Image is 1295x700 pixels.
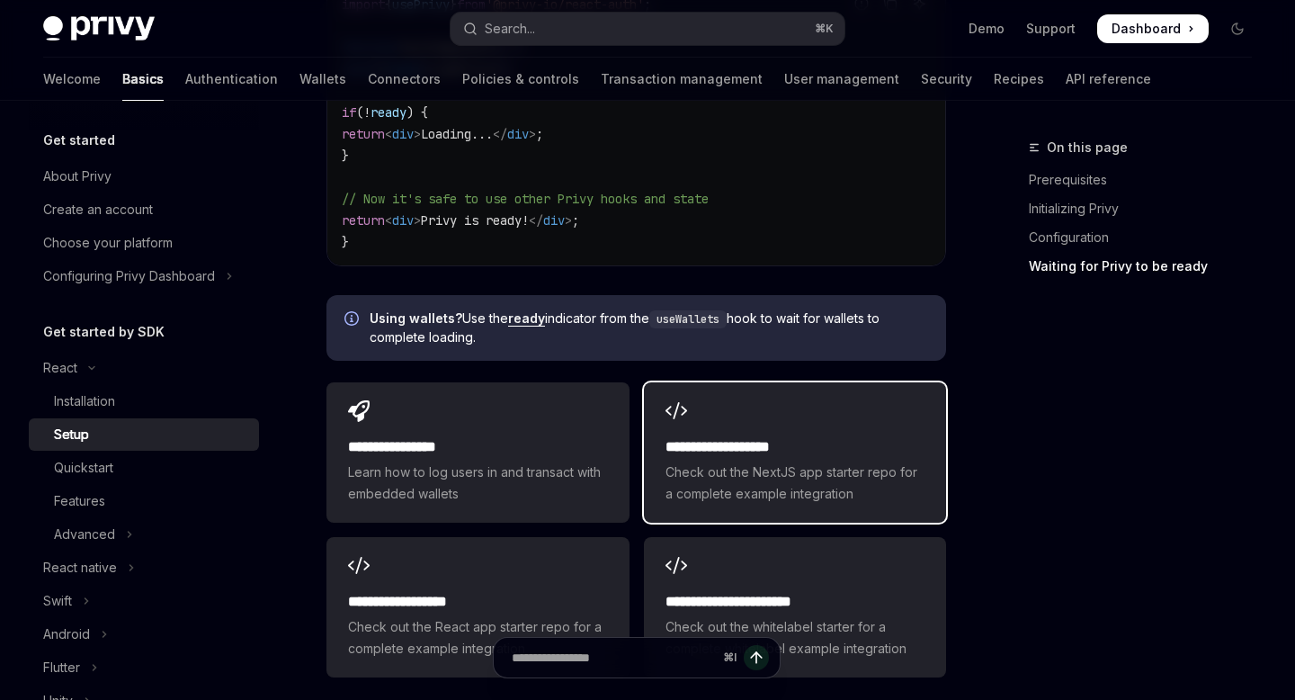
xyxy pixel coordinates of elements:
[1029,194,1266,223] a: Initializing Privy
[29,160,259,193] a: About Privy
[29,585,259,617] button: Toggle Swift section
[406,104,428,121] span: ) {
[122,58,164,101] a: Basics
[29,485,259,517] a: Features
[507,126,529,142] span: div
[185,58,278,101] a: Authentication
[536,126,543,142] span: ;
[342,212,385,229] span: return
[744,645,769,670] button: Send message
[43,557,117,579] div: React native
[348,462,607,505] span: Learn how to log users in and transact with embedded wallets
[342,104,356,121] span: if
[421,126,493,142] span: Loading...
[29,385,259,417] a: Installation
[1112,20,1181,38] span: Dashboard
[29,260,259,292] button: Toggle Configuring Privy Dashboard section
[368,58,441,101] a: Connectors
[43,232,173,254] div: Choose your platform
[54,424,89,445] div: Setup
[921,58,972,101] a: Security
[1029,166,1266,194] a: Prerequisites
[969,20,1005,38] a: Demo
[43,265,215,287] div: Configuring Privy Dashboard
[1097,14,1209,43] a: Dashboard
[565,212,572,229] span: >
[508,310,545,327] a: ready
[342,234,349,250] span: }
[29,552,259,584] button: Toggle React native section
[29,518,259,551] button: Toggle Advanced section
[529,126,536,142] span: >
[43,590,72,612] div: Swift
[665,616,924,660] span: Check out the whitelabel starter for a complete whitelabel example integration
[54,390,115,412] div: Installation
[462,58,579,101] a: Policies & controls
[348,616,607,660] span: Check out the React app starter repo for a complete example integration
[43,58,101,101] a: Welcome
[414,212,421,229] span: >
[342,148,349,164] span: }
[29,452,259,484] a: Quickstart
[299,58,346,101] a: Wallets
[1066,58,1151,101] a: API reference
[54,457,113,479] div: Quickstart
[529,212,543,229] span: </
[543,212,565,229] span: div
[342,191,709,207] span: // Now it's safe to use other Privy hooks and state
[54,524,115,545] div: Advanced
[54,490,105,512] div: Features
[1223,14,1252,43] button: Toggle dark mode
[43,199,153,220] div: Create an account
[644,537,946,678] a: **** **** **** **** ***Check out the whitelabel starter for a complete whitelabel example integra...
[29,352,259,384] button: Toggle React section
[43,130,115,151] h5: Get started
[421,212,529,229] span: Privy is ready!
[326,382,629,523] a: **** **** **** *Learn how to log users in and transact with embedded wallets
[784,58,899,101] a: User management
[29,651,259,684] button: Toggle Flutter section
[43,16,155,41] img: dark logo
[601,58,763,101] a: Transaction management
[29,418,259,451] a: Setup
[356,104,363,121] span: (
[1029,223,1266,252] a: Configuration
[485,18,535,40] div: Search...
[644,382,946,523] a: **** **** **** ****Check out the NextJS app starter repo for a complete example integration
[326,537,629,678] a: **** **** **** ***Check out the React app starter repo for a complete example integration
[29,227,259,259] a: Choose your platform
[493,126,507,142] span: </
[385,126,392,142] span: <
[392,126,414,142] span: div
[1047,137,1128,158] span: On this page
[29,618,259,651] button: Toggle Android section
[815,22,834,36] span: ⌘ K
[29,193,259,226] a: Create an account
[994,58,1044,101] a: Recipes
[43,624,90,645] div: Android
[43,657,80,678] div: Flutter
[451,13,844,45] button: Open search
[342,126,385,142] span: return
[370,310,928,346] span: Use the indicator from the hook to wait for wallets to complete loading.
[371,104,406,121] span: ready
[370,310,462,326] strong: Using wallets?
[385,212,392,229] span: <
[43,166,112,187] div: About Privy
[665,462,924,505] span: Check out the NextJS app starter repo for a complete example integration
[43,321,165,343] h5: Get started by SDK
[1026,20,1076,38] a: Support
[1029,252,1266,281] a: Waiting for Privy to be ready
[363,104,371,121] span: !
[43,357,77,379] div: React
[414,126,421,142] span: >
[392,212,414,229] span: div
[649,310,727,328] code: useWallets
[572,212,579,229] span: ;
[512,638,716,678] input: Ask a question...
[344,311,362,329] svg: Info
